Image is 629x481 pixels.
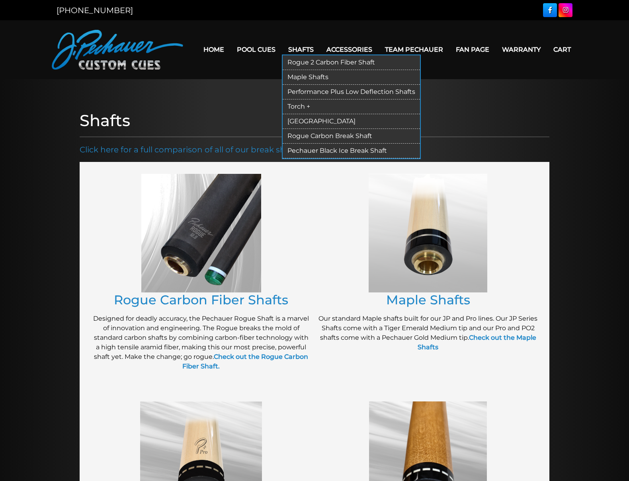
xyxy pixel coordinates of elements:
[197,39,231,60] a: Home
[547,39,577,60] a: Cart
[92,314,311,371] p: Designed for deadly accuracy, the Pechauer Rogue Shaft is a marvel of innovation and engineering....
[57,6,133,15] a: [PHONE_NUMBER]
[283,129,420,144] a: Rogue Carbon Break Shaft
[386,292,470,308] a: Maple Shafts
[282,39,320,60] a: Shafts
[496,39,547,60] a: Warranty
[379,39,449,60] a: Team Pechauer
[114,292,288,308] a: Rogue Carbon Fiber Shafts
[80,111,549,130] h1: Shafts
[283,99,420,114] a: Torch +
[182,353,308,370] a: Check out the Rogue Carbon Fiber Shaft.
[283,144,420,158] a: Pechauer Black Ice Break Shaft
[80,145,302,154] a: Click here for a full comparison of all of our break shafts.
[52,30,183,70] img: Pechauer Custom Cues
[231,39,282,60] a: Pool Cues
[283,114,420,129] a: [GEOGRAPHIC_DATA]
[320,39,379,60] a: Accessories
[449,39,496,60] a: Fan Page
[283,70,420,85] a: Maple Shafts
[283,85,420,99] a: Performance Plus Low Deflection Shafts
[318,314,537,352] p: Our standard Maple shafts built for our JP and Pro lines. Our JP Series Shafts come with a Tiger ...
[418,334,536,351] a: Check out the Maple Shafts
[283,55,420,70] a: Rogue 2 Carbon Fiber Shaft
